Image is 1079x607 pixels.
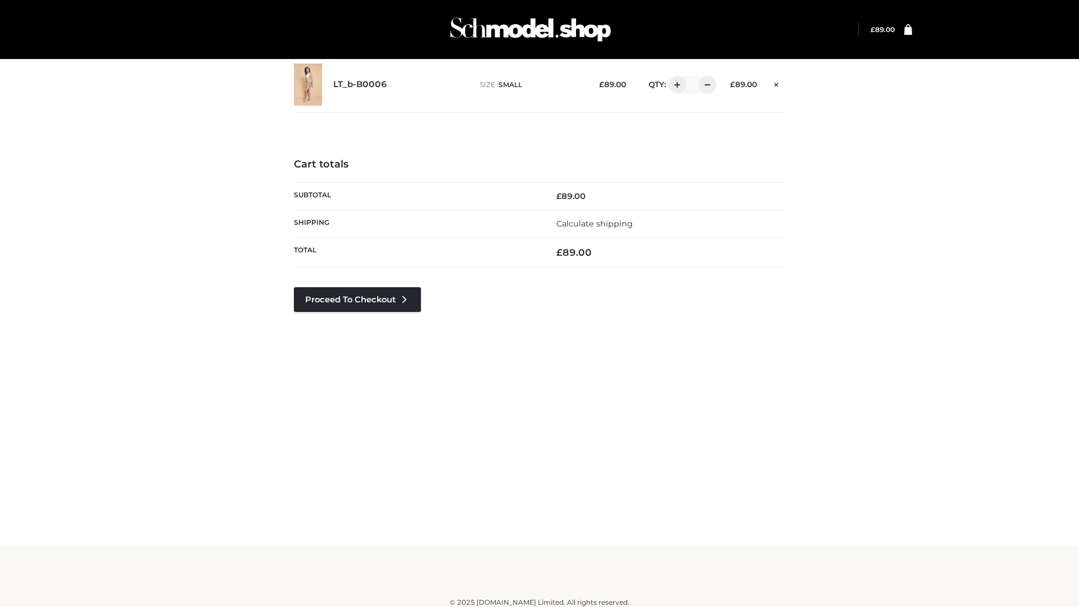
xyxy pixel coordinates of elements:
span: £ [556,247,563,258]
span: SMALL [498,80,522,89]
a: Calculate shipping [556,219,633,229]
span: £ [599,80,604,89]
th: Total [294,238,539,268]
th: Subtotal [294,182,539,210]
h4: Cart totals [294,158,785,171]
a: £89.00 [871,25,895,34]
span: £ [871,25,875,34]
bdi: 89.00 [599,80,626,89]
bdi: 89.00 [871,25,895,34]
span: £ [556,191,561,201]
th: Shipping [294,210,539,237]
bdi: 89.00 [556,247,592,258]
a: Proceed to Checkout [294,287,421,312]
span: £ [730,80,735,89]
a: LT_b-B0006 [333,79,387,90]
div: QTY: [637,76,713,94]
p: size : [480,80,582,90]
bdi: 89.00 [730,80,757,89]
img: Schmodel Admin 964 [446,7,615,52]
bdi: 89.00 [556,191,586,201]
a: Remove this item [768,76,785,90]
